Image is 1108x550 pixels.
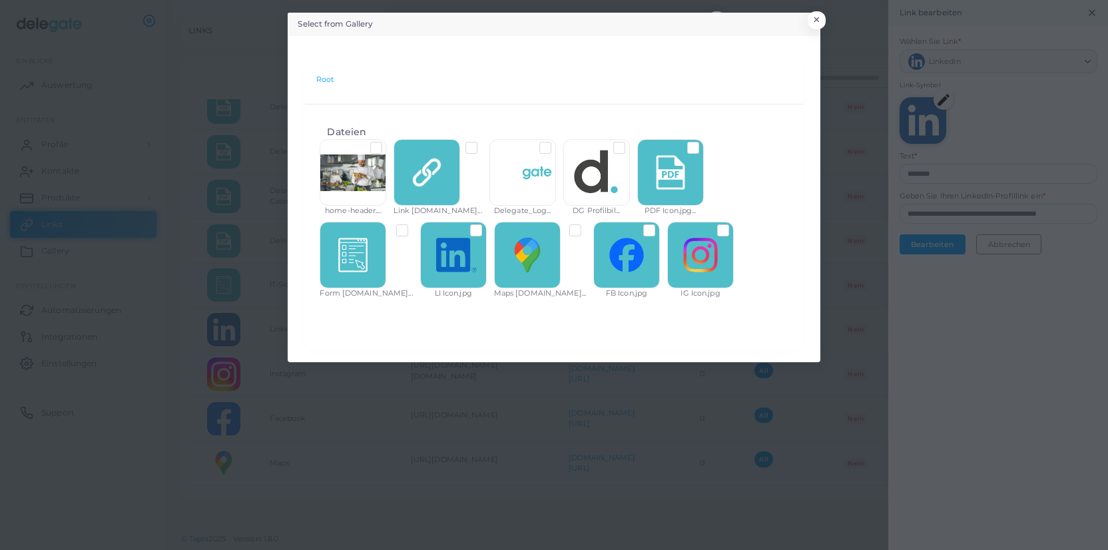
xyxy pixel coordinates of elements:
[494,288,586,299] div: Maps [DOMAIN_NAME]...
[637,206,704,216] div: PDF Icon.jpg...
[489,206,556,216] div: Delegate_Log...
[327,127,780,138] h4: Dateien
[316,67,334,93] nav: breadcrumb
[420,288,487,299] div: LI Icon.jpg
[593,288,660,299] div: FB Icon.jpg
[667,288,734,299] div: IG Icon.jpg
[298,19,373,30] h5: Select from Gallery
[394,206,481,216] div: Link [DOMAIN_NAME]...
[563,206,630,216] div: DG Profilbil...
[808,11,826,29] button: Close
[320,206,386,216] div: home-header....
[320,288,412,299] div: Form [DOMAIN_NAME]...
[316,75,334,85] li: Root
